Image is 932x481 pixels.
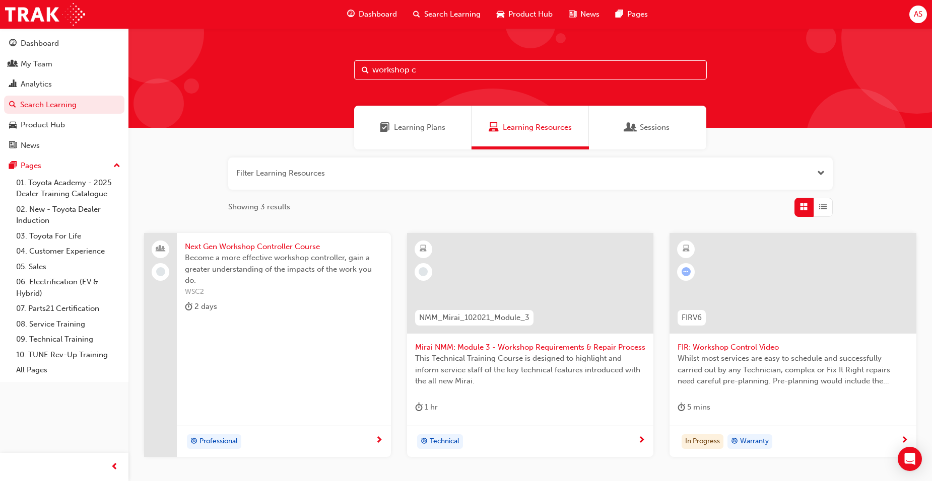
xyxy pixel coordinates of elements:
span: duration-icon [678,401,685,414]
a: SessionsSessions [589,106,706,149]
span: FIRV6 [682,312,702,324]
span: target-icon [731,435,738,448]
a: car-iconProduct Hub [489,4,561,25]
a: 08. Service Training [12,316,124,332]
div: Analytics [21,78,52,90]
span: people-icon [9,60,17,69]
span: next-icon [638,436,645,445]
a: FIRV6FIR: Workshop Control VideoWhilst most services are easy to schedule and successfully carrie... [670,233,916,457]
span: FIR: Workshop Control Video [678,342,908,353]
button: Open the filter [817,168,825,179]
span: learningRecordVerb_NONE-icon [419,267,428,276]
a: Search Learning [4,96,124,114]
div: My Team [21,58,52,70]
span: AS [914,9,922,20]
a: 02. New - Toyota Dealer Induction [12,202,124,228]
span: learningRecordVerb_NONE-icon [156,267,165,276]
a: Next Gen Workshop Controller CourseBecome a more effective workshop controller, gain a greater un... [144,233,391,457]
a: 04. Customer Experience [12,244,124,259]
a: 09. Technical Training [12,332,124,347]
a: Analytics [4,75,124,94]
button: DashboardMy TeamAnalyticsSearch LearningProduct HubNews [4,32,124,156]
span: target-icon [421,435,428,448]
a: Dashboard [4,34,124,53]
div: 1 hr [415,401,438,414]
span: learningResourceType_ELEARNING-icon [420,243,427,256]
a: news-iconNews [561,4,608,25]
span: next-icon [375,436,383,445]
span: duration-icon [185,300,192,313]
span: learningRecordVerb_ATTEMPT-icon [682,267,691,276]
span: News [580,9,600,20]
a: Learning PlansLearning Plans [354,106,472,149]
span: Grid [800,201,808,213]
span: news-icon [9,141,17,150]
span: Learning Resources [503,122,572,133]
span: WSC2 [185,286,383,298]
span: search-icon [413,8,420,21]
span: Sessions [640,122,670,133]
div: 2 days [185,300,217,313]
a: 01. Toyota Academy - 2025 Dealer Training Catalogue [12,175,124,202]
span: Mirai NMM: Module 3 - Workshop Requirements & Repair Process [415,342,646,353]
span: Showing 3 results [228,201,290,213]
a: NMM_Mirai_102021_Module_3Mirai NMM: Module 3 - Workshop Requirements & Repair ProcessThis Technic... [407,233,654,457]
div: Pages [21,160,41,172]
a: 10. TUNE Rev-Up Training [12,347,124,363]
a: My Team [4,55,124,73]
span: up-icon [113,159,120,173]
a: 07. Parts21 Certification [12,301,124,316]
span: Warranty [740,436,769,447]
span: guage-icon [9,39,17,48]
span: people-icon [157,243,164,256]
span: List [819,201,827,213]
div: Dashboard [21,38,59,49]
span: Learning Resources [489,122,499,133]
span: Sessions [626,122,636,133]
span: news-icon [569,8,576,21]
a: guage-iconDashboard [339,4,405,25]
span: search-icon [9,101,16,110]
span: target-icon [190,435,197,448]
span: Pages [627,9,648,20]
span: Search Learning [424,9,481,20]
div: 5 mins [678,401,710,414]
span: car-icon [9,121,17,130]
span: next-icon [901,436,908,445]
a: 03. Toyota For Life [12,228,124,244]
span: learningResourceType_ELEARNING-icon [683,243,690,256]
span: Become a more effective workshop controller, gain a greater understanding of the impacts of the w... [185,252,383,286]
span: Dashboard [359,9,397,20]
span: pages-icon [616,8,623,21]
span: Whilst most services are easy to schedule and successfully carried out by any Technician, complex... [678,353,908,387]
a: 06. Electrification (EV & Hybrid) [12,274,124,301]
a: News [4,136,124,155]
div: Open Intercom Messenger [898,447,922,471]
button: Pages [4,156,124,175]
a: Product Hub [4,116,124,134]
a: 05. Sales [12,259,124,275]
span: Technical [430,436,459,447]
span: car-icon [497,8,504,21]
div: News [21,140,40,151]
span: Professional [199,436,238,447]
button: AS [909,6,927,23]
a: search-iconSearch Learning [405,4,489,25]
a: Learning ResourcesLearning Resources [472,106,589,149]
a: Trak [5,3,85,26]
span: NMM_Mirai_102021_Module_3 [419,312,529,324]
span: duration-icon [415,401,423,414]
a: All Pages [12,362,124,378]
span: Search [362,64,369,76]
span: This Technical Training Course is designed to highlight and inform service staff of the key techn... [415,353,646,387]
input: Search... [354,60,707,79]
span: prev-icon [111,461,118,473]
span: pages-icon [9,162,17,171]
span: guage-icon [347,8,355,21]
span: Learning Plans [394,122,445,133]
a: pages-iconPages [608,4,656,25]
div: In Progress [682,434,723,449]
div: Product Hub [21,119,65,131]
